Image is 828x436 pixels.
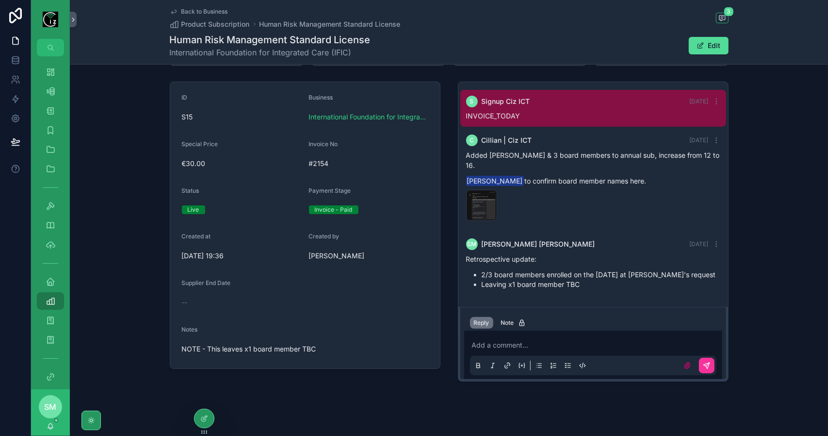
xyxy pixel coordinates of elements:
[182,345,316,353] span: NOTE - This leaves x1 board member TBC
[467,240,476,248] span: SM
[181,19,250,29] span: Product Subscription
[309,251,365,261] span: [PERSON_NAME]
[188,205,199,214] div: Live
[690,136,709,144] span: [DATE]
[470,98,474,105] span: S
[482,270,720,280] li: 2/3 board members enrolled on the [DATE] at [PERSON_NAME]'s request
[182,298,188,307] span: --
[182,159,301,168] span: €30.00
[716,13,729,25] button: 3
[309,112,428,122] a: International Foundation for Integrated Care (IFIC)
[501,319,526,327] div: Note
[482,97,530,106] span: Signup Ciz ICT
[309,187,351,194] span: Payment Stage
[182,112,301,122] span: S15
[482,280,720,289] li: Leaving x1 board member TBC
[470,136,474,144] span: C
[466,112,520,120] span: INVOICE_TODAY
[497,317,530,329] button: Note
[309,94,333,101] span: Business
[170,47,371,58] span: International Foundation for Integrated Care (IFIC)
[309,159,428,168] span: #2154
[315,205,353,214] div: Invoice - Paid
[470,317,493,329] button: Reply
[689,37,729,54] button: Edit
[31,56,70,389] div: scrollable content
[182,140,218,148] span: Special Price
[170,33,371,47] h1: Human Risk Management Standard License
[181,8,228,16] span: Back to Business
[260,19,401,29] a: Human Risk Management Standard License
[182,326,198,333] span: Notes
[43,12,58,27] img: App logo
[45,401,57,413] span: SM
[690,98,709,105] span: [DATE]
[466,150,720,186] div: to confirm board member names here.
[482,135,532,145] span: Cillian | Ciz ICT
[466,176,524,186] span: [PERSON_NAME]
[309,140,338,148] span: Invoice No
[170,19,250,29] a: Product Subscription
[482,239,595,249] span: [PERSON_NAME] [PERSON_NAME]
[182,187,199,194] span: Status
[466,254,720,264] p: Retrospective update:
[724,7,734,17] span: 3
[309,233,340,240] span: Created by
[182,94,188,101] span: ID
[182,251,301,261] span: [DATE] 19:36
[170,8,228,16] a: Back to Business
[182,233,211,240] span: Created at
[690,240,709,248] span: [DATE]
[466,150,720,170] p: Added [PERSON_NAME] & 3 board members to annual sub, increase from 12 to 16.
[182,279,231,286] span: Supplier End Date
